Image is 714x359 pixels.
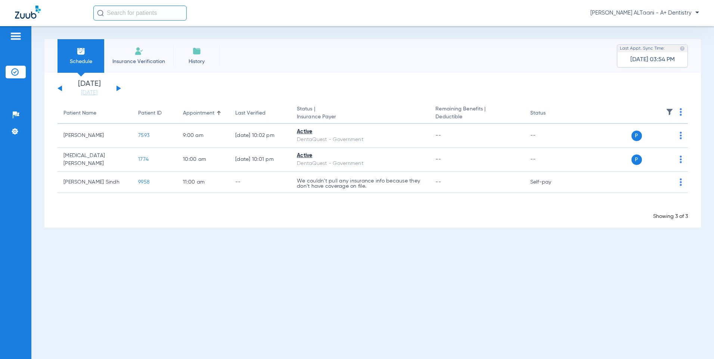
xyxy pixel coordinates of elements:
div: Appointment [183,109,223,117]
img: filter.svg [666,108,673,116]
span: -- [435,133,441,138]
td: -- [524,124,575,148]
img: group-dot-blue.svg [680,132,682,139]
span: [DATE] 03:54 PM [630,56,675,63]
a: [DATE] [67,89,112,97]
td: Self-pay [524,172,575,193]
span: Schedule [63,58,99,65]
span: Deductible [435,113,518,121]
td: 9:00 AM [177,124,229,148]
span: History [179,58,214,65]
td: -- [229,172,291,193]
span: -- [435,179,441,185]
td: [PERSON_NAME] [58,124,132,148]
td: [PERSON_NAME] Sindh [58,172,132,193]
li: [DATE] [67,80,112,97]
span: 9958 [138,179,150,185]
div: DentaQuest - Government [297,160,423,168]
span: 1774 [138,157,149,162]
td: -- [524,148,575,172]
span: Showing 3 of 3 [653,214,688,219]
img: Zuub Logo [15,6,41,19]
div: Active [297,128,423,136]
img: group-dot-blue.svg [680,178,682,186]
span: [PERSON_NAME] ALTaani - A+ Dentistry [590,9,699,17]
td: [MEDICAL_DATA][PERSON_NAME] [58,148,132,172]
img: last sync help info [680,46,685,51]
div: DentaQuest - Government [297,136,423,144]
span: 7593 [138,133,149,138]
th: Status [524,103,575,124]
img: Schedule [77,47,86,56]
td: [DATE] 10:02 PM [229,124,291,148]
div: Patient ID [138,109,162,117]
span: Insurance Payer [297,113,423,121]
div: Active [297,152,423,160]
span: Last Appt. Sync Time: [620,45,665,52]
iframe: Chat Widget [677,323,714,359]
div: Patient ID [138,109,171,117]
img: History [192,47,201,56]
td: 10:00 AM [177,148,229,172]
td: 11:00 AM [177,172,229,193]
input: Search for patients [93,6,187,21]
span: P [631,154,642,165]
th: Remaining Benefits | [429,103,524,124]
div: Patient Name [63,109,96,117]
span: -- [435,157,441,162]
img: Search Icon [97,10,104,16]
td: [DATE] 10:01 PM [229,148,291,172]
img: group-dot-blue.svg [680,108,682,116]
div: Appointment [183,109,214,117]
th: Status | [291,103,429,124]
span: P [631,131,642,141]
div: Last Verified [235,109,266,117]
div: Last Verified [235,109,285,117]
img: hamburger-icon [10,32,22,41]
div: Patient Name [63,109,126,117]
img: group-dot-blue.svg [680,156,682,163]
img: Manual Insurance Verification [134,47,143,56]
span: Insurance Verification [110,58,168,65]
p: We couldn’t pull any insurance info because they don’t have coverage on file. [297,178,423,189]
